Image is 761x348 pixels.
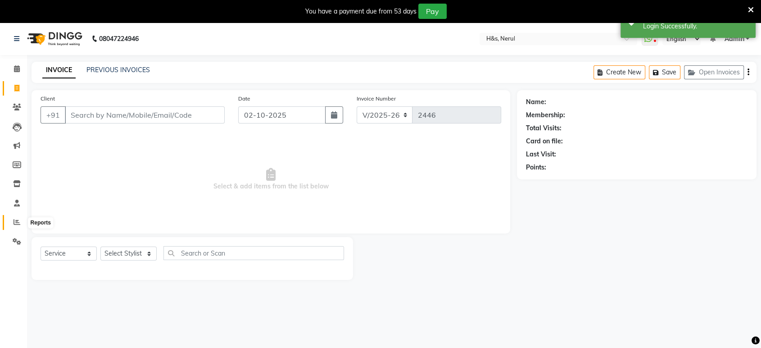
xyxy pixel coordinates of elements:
[238,95,250,103] label: Date
[41,134,501,224] span: Select & add items from the list below
[41,106,66,124] button: +91
[684,65,744,79] button: Open Invoices
[724,34,744,44] span: Admin
[23,26,85,51] img: logo
[593,65,645,79] button: Create New
[65,106,225,124] input: Search by Name/Mobile/Email/Code
[41,95,55,103] label: Client
[305,7,417,16] div: You have a payment due from 53 days
[526,124,562,133] div: Total Visits:
[163,246,344,260] input: Search or Scan
[99,26,139,51] b: 08047224946
[643,22,749,31] div: Login Successfully.
[526,110,565,120] div: Membership:
[526,97,546,107] div: Name:
[649,65,680,79] button: Save
[28,218,53,229] div: Reports
[526,150,556,159] div: Last Visit:
[526,137,563,146] div: Card on file:
[526,163,546,172] div: Points:
[418,4,447,19] button: Pay
[357,95,396,103] label: Invoice Number
[42,62,76,78] a: INVOICE
[86,66,150,74] a: PREVIOUS INVOICES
